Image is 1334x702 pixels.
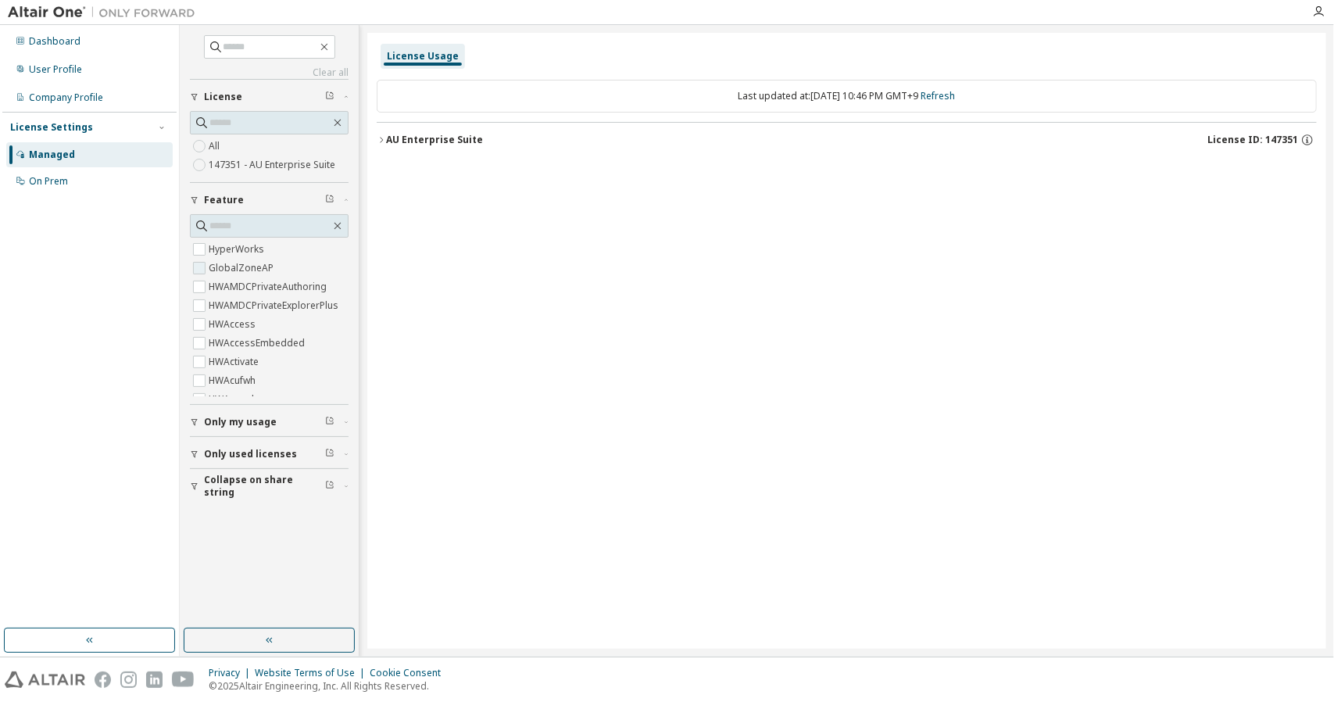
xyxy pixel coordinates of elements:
[255,667,370,679] div: Website Terms of Use
[209,371,259,390] label: HWAcufwh
[172,672,195,688] img: youtube.svg
[209,156,338,174] label: 147351 - AU Enterprise Suite
[377,123,1317,157] button: AU Enterprise SuiteLicense ID: 147351
[209,296,342,315] label: HWAMDCPrivateExplorerPlus
[386,134,483,146] div: AU Enterprise Suite
[204,416,277,428] span: Only my usage
[95,672,111,688] img: facebook.svg
[209,667,255,679] div: Privacy
[325,91,334,103] span: Clear filter
[190,80,349,114] button: License
[325,448,334,460] span: Clear filter
[209,137,223,156] label: All
[209,390,267,409] label: HWAcusolve
[325,194,334,206] span: Clear filter
[209,315,259,334] label: HWAccess
[209,679,450,693] p: © 2025 Altair Engineering, Inc. All Rights Reserved.
[8,5,203,20] img: Altair One
[190,469,349,503] button: Collapse on share string
[204,474,325,499] span: Collapse on share string
[209,334,308,353] label: HWAccessEmbedded
[921,89,956,102] a: Refresh
[190,437,349,471] button: Only used licenses
[209,278,330,296] label: HWAMDCPrivateAuthoring
[1207,134,1298,146] span: License ID: 147351
[325,480,334,492] span: Clear filter
[387,50,459,63] div: License Usage
[209,353,262,371] label: HWActivate
[29,63,82,76] div: User Profile
[209,240,267,259] label: HyperWorks
[190,405,349,439] button: Only my usage
[370,667,450,679] div: Cookie Consent
[377,80,1317,113] div: Last updated at: [DATE] 10:46 PM GMT+9
[29,91,103,104] div: Company Profile
[204,448,297,460] span: Only used licenses
[5,672,85,688] img: altair_logo.svg
[146,672,163,688] img: linkedin.svg
[190,66,349,79] a: Clear all
[190,183,349,217] button: Feature
[29,149,75,161] div: Managed
[209,259,277,278] label: GlobalZoneAP
[325,416,334,428] span: Clear filter
[120,672,137,688] img: instagram.svg
[204,194,244,206] span: Feature
[10,121,93,134] div: License Settings
[29,35,80,48] div: Dashboard
[29,175,68,188] div: On Prem
[204,91,242,103] span: License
